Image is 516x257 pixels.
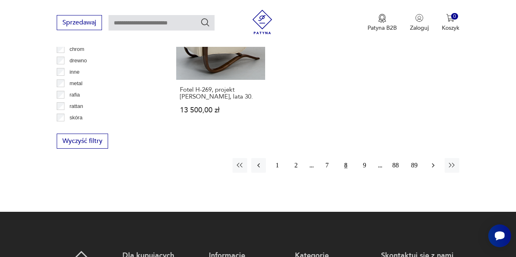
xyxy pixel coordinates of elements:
img: Patyna - sklep z meblami i dekoracjami vintage [250,10,275,34]
button: 2 [289,158,303,173]
h3: Fotel H-269, projekt [PERSON_NAME], lata 30. [180,86,261,100]
p: Koszyk [442,24,459,32]
p: rattan [69,102,83,111]
button: 89 [407,158,422,173]
p: drewno [69,56,87,65]
p: inne [69,68,80,77]
img: Ikona koszyka [446,14,454,22]
button: Szukaj [200,18,210,27]
button: Wyczyść filtry [57,134,108,149]
p: Zaloguj [410,24,429,32]
p: chrom [69,45,84,54]
button: 88 [388,158,403,173]
div: 0 [451,13,458,20]
p: skóra [69,113,82,122]
p: 13 500,00 zł [180,107,261,114]
button: Zaloguj [410,14,429,32]
a: Sprzedawaj [57,20,102,26]
img: Ikonka użytkownika [415,14,423,22]
button: 7 [320,158,334,173]
button: Patyna B2B [368,14,397,32]
p: Patyna B2B [368,24,397,32]
button: 8 [339,158,353,173]
button: 9 [357,158,372,173]
button: 1 [270,158,285,173]
p: metal [69,79,82,88]
p: rafia [69,90,80,99]
button: 0Koszyk [442,14,459,32]
p: tkanina [69,125,86,134]
iframe: Smartsupp widget button [488,224,511,247]
img: Ikona medalu [378,14,386,23]
button: Sprzedawaj [57,15,102,30]
a: Ikona medaluPatyna B2B [368,14,397,32]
